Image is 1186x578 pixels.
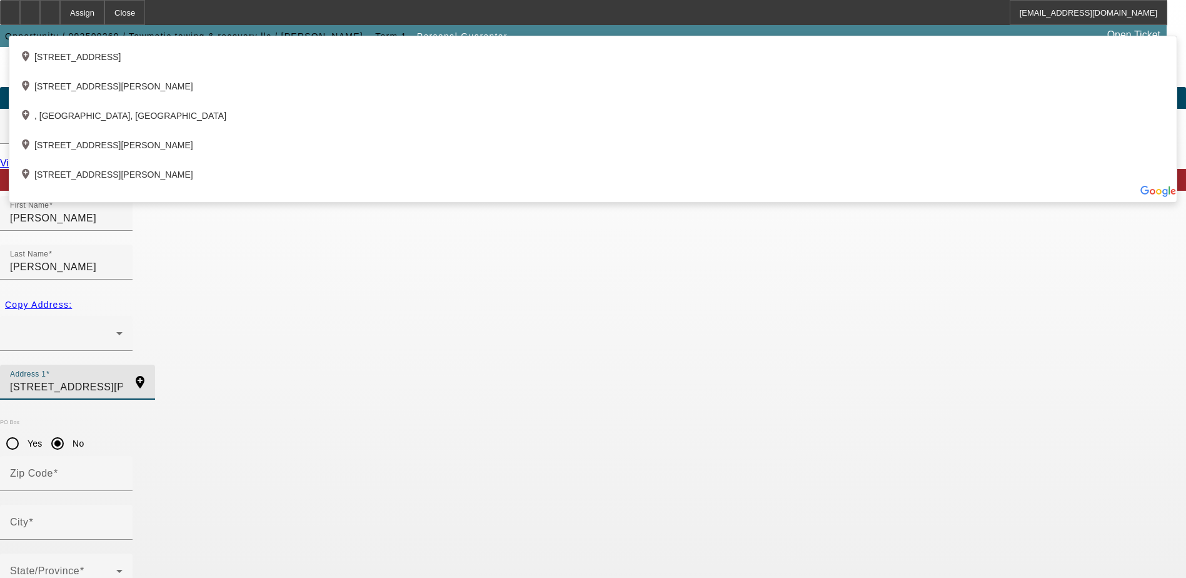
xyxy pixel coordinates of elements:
mat-icon: add_location [19,50,34,65]
mat-icon: add_location [19,138,34,153]
mat-label: Last Name [10,250,48,258]
div: [STREET_ADDRESS] [9,39,1177,68]
mat-icon: add_location [125,375,155,390]
mat-label: Address 1 [10,370,46,378]
label: No [70,437,84,450]
span: Copy Address: [5,300,72,310]
div: [STREET_ADDRESS][PERSON_NAME] [9,127,1177,156]
button: Term 1 [371,25,411,48]
div: [STREET_ADDRESS][PERSON_NAME] [9,156,1177,186]
label: Yes [25,437,43,450]
mat-label: First Name [10,201,49,210]
mat-icon: add_location [19,79,34,94]
a: Open Ticket [1102,24,1165,46]
div: [STREET_ADDRESS][PERSON_NAME] [9,68,1177,98]
img: Powered by Google [1140,186,1177,197]
mat-icon: add_location [19,168,34,183]
span: Opportunity / 092500269 / Towmatic towing & recovery llc / [PERSON_NAME] [5,31,363,41]
mat-label: City [10,517,29,527]
div: , [GEOGRAPHIC_DATA], [GEOGRAPHIC_DATA] [9,98,1177,127]
mat-label: State/Province [10,565,79,576]
mat-icon: add_location [19,109,34,124]
button: Personal Guarantor [414,25,511,48]
span: Personal Guarantor [417,31,508,41]
span: Term 1 [375,31,406,41]
mat-label: Zip Code [10,468,53,479]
